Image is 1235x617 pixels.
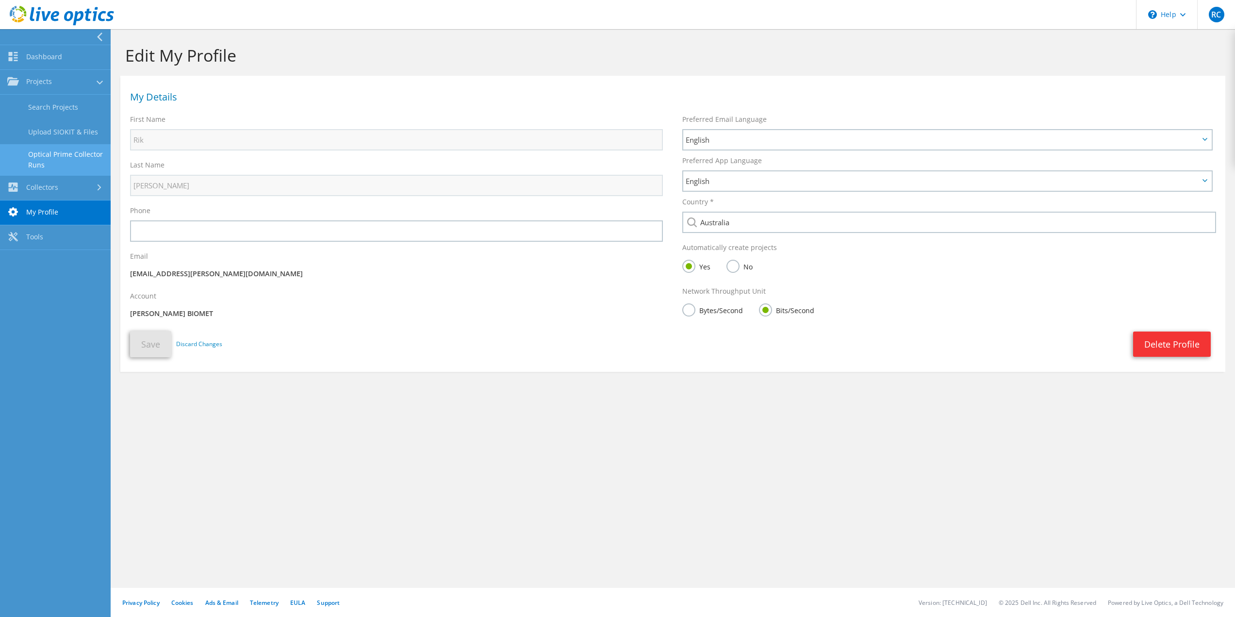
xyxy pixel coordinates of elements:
[125,45,1216,66] h1: Edit My Profile
[919,599,987,607] li: Version: [TECHNICAL_ID]
[1133,332,1211,357] a: Delete Profile
[130,206,150,216] label: Phone
[205,599,238,607] a: Ads & Email
[686,175,1199,187] span: English
[130,331,171,357] button: Save
[682,303,743,316] label: Bytes/Second
[999,599,1096,607] li: © 2025 Dell Inc. All Rights Reserved
[759,303,814,316] label: Bits/Second
[130,308,663,319] p: [PERSON_NAME] BIOMET
[176,339,222,350] a: Discard Changes
[682,260,710,272] label: Yes
[250,599,279,607] a: Telemetry
[726,260,753,272] label: No
[1148,10,1157,19] svg: \n
[130,92,1211,102] h1: My Details
[1209,7,1224,22] span: RC
[171,599,194,607] a: Cookies
[122,599,160,607] a: Privacy Policy
[682,156,762,166] label: Preferred App Language
[130,115,165,124] label: First Name
[682,115,767,124] label: Preferred Email Language
[130,291,156,301] label: Account
[686,134,1199,146] span: English
[130,268,663,279] p: [EMAIL_ADDRESS][PERSON_NAME][DOMAIN_NAME]
[290,599,305,607] a: EULA
[1108,599,1223,607] li: Powered by Live Optics, a Dell Technology
[682,243,777,252] label: Automatically create projects
[317,599,340,607] a: Support
[682,197,714,207] label: Country *
[130,251,148,261] label: Email
[682,286,766,296] label: Network Throughput Unit
[130,160,165,170] label: Last Name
